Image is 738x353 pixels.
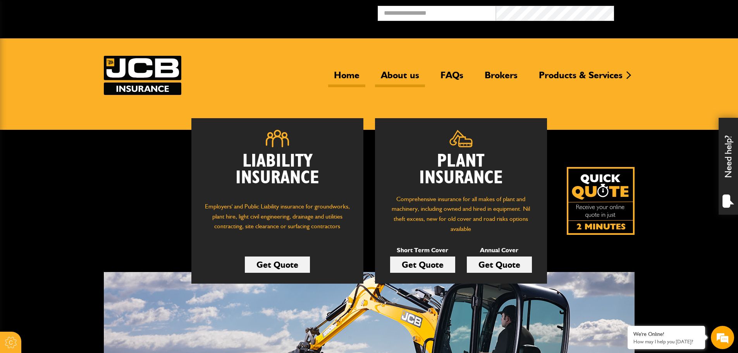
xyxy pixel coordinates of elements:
p: How may I help you today? [633,339,699,344]
a: Get Quote [245,257,310,273]
a: JCB Insurance Services [104,56,181,95]
a: Get Quote [467,257,532,273]
img: JCB Insurance Services logo [104,56,181,95]
p: Annual Cover [467,245,532,255]
div: We're Online! [633,331,699,338]
a: FAQs [435,69,469,87]
a: Home [328,69,365,87]
a: Brokers [479,69,523,87]
a: Get Quote [390,257,455,273]
button: Broker Login [614,6,732,18]
img: Quick Quote [567,167,635,235]
a: Products & Services [533,69,628,87]
a: Get your insurance quote isn just 2-minutes [567,167,635,235]
h2: Liability Insurance [203,153,352,194]
div: Need help? [719,118,738,215]
a: About us [375,69,425,87]
p: Comprehensive insurance for all makes of plant and machinery, including owned and hired in equipm... [387,194,535,234]
p: Short Term Cover [390,245,455,255]
p: Employers' and Public Liability insurance for groundworks, plant hire, light civil engineering, d... [203,201,352,239]
h2: Plant Insurance [387,153,535,186]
